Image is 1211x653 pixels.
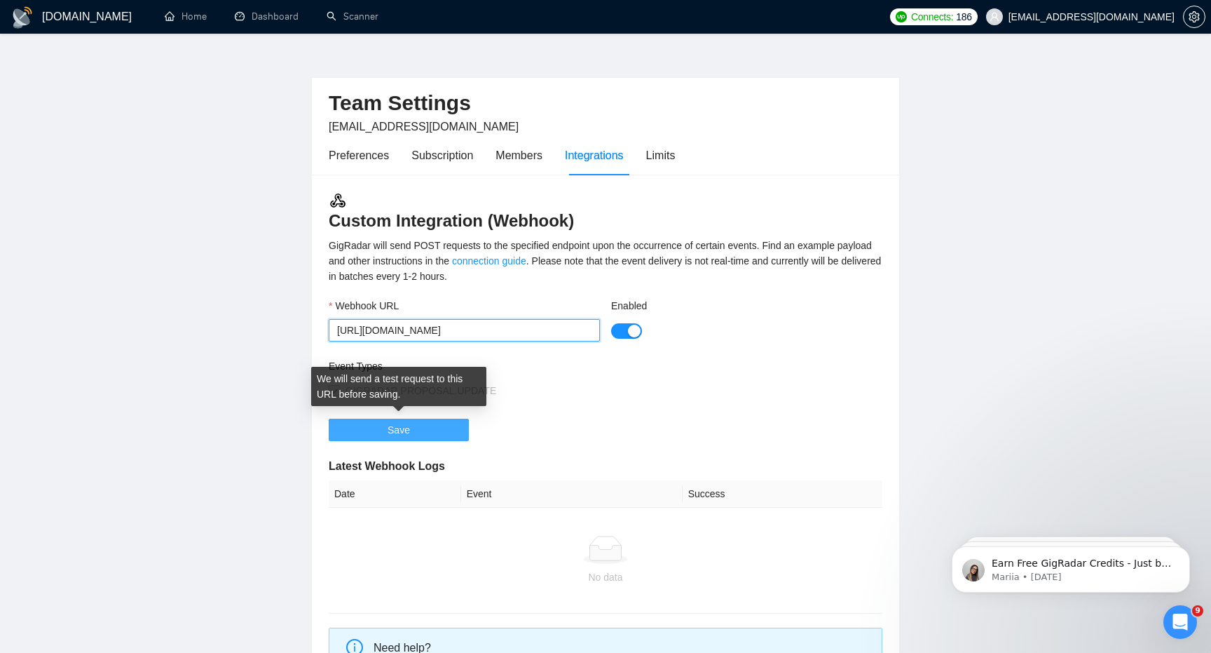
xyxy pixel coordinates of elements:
div: Members [495,147,542,164]
button: Enabled [611,323,642,339]
label: Event Types [329,358,383,374]
img: logo [11,6,34,29]
th: Success [683,480,882,508]
div: Preferences [329,147,389,164]
a: dashboardDashboard [235,11,299,22]
span: user [990,12,999,22]
input: Webhook URL [329,319,600,342]
iframe: Intercom notifications message [931,517,1211,615]
span: 186 [956,9,971,25]
span: setting [1184,11,1205,22]
th: Event [461,480,683,508]
h2: Team Settings [329,89,882,118]
h3: Custom Integration (Webhook) [329,191,882,232]
div: We will send a test request to this URL before saving. [311,367,486,406]
button: Save [329,419,469,441]
a: connection guide [452,255,526,267]
label: Enabled [611,298,647,314]
span: Save [388,422,410,438]
h5: Latest Webhook Logs [329,458,882,475]
span: [EMAIL_ADDRESS][DOMAIN_NAME] [329,121,519,133]
button: setting [1183,6,1205,28]
label: Webhook URL [329,298,399,314]
div: Limits [646,147,676,164]
a: setting [1183,11,1205,22]
div: GigRadar will send POST requests to the specified endpoint upon the occurrence of certain events.... [329,238,882,284]
div: Integrations [565,147,624,164]
span: Connects: [911,9,953,25]
a: homeHome [165,11,207,22]
div: No data [334,570,877,585]
a: searchScanner [327,11,378,22]
div: Subscription [411,147,473,164]
span: 9 [1192,605,1203,617]
img: webhook.3a52c8ec.svg [329,191,347,210]
img: upwork-logo.png [896,11,907,22]
iframe: Intercom live chat [1163,605,1197,639]
th: Date [329,480,461,508]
